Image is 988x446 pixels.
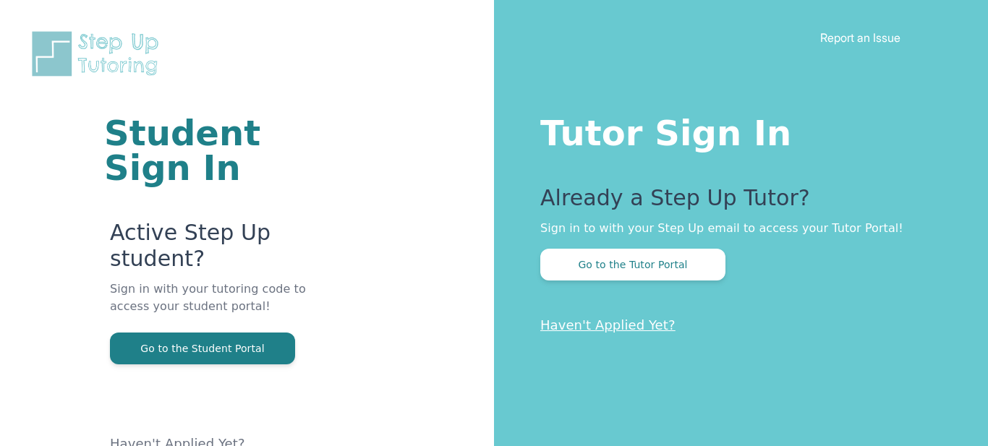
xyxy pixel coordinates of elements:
[110,220,320,280] p: Active Step Up student?
[820,30,900,45] a: Report an Issue
[540,220,930,237] p: Sign in to with your Step Up email to access your Tutor Portal!
[540,317,676,333] a: Haven't Applied Yet?
[110,333,295,364] button: Go to the Student Portal
[540,110,930,150] h1: Tutor Sign In
[104,116,320,185] h1: Student Sign In
[110,280,320,333] p: Sign in with your tutoring code to access your student portal!
[540,257,725,271] a: Go to the Tutor Portal
[540,249,725,280] button: Go to the Tutor Portal
[110,341,295,355] a: Go to the Student Portal
[29,29,168,79] img: Step Up Tutoring horizontal logo
[540,185,930,220] p: Already a Step Up Tutor?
